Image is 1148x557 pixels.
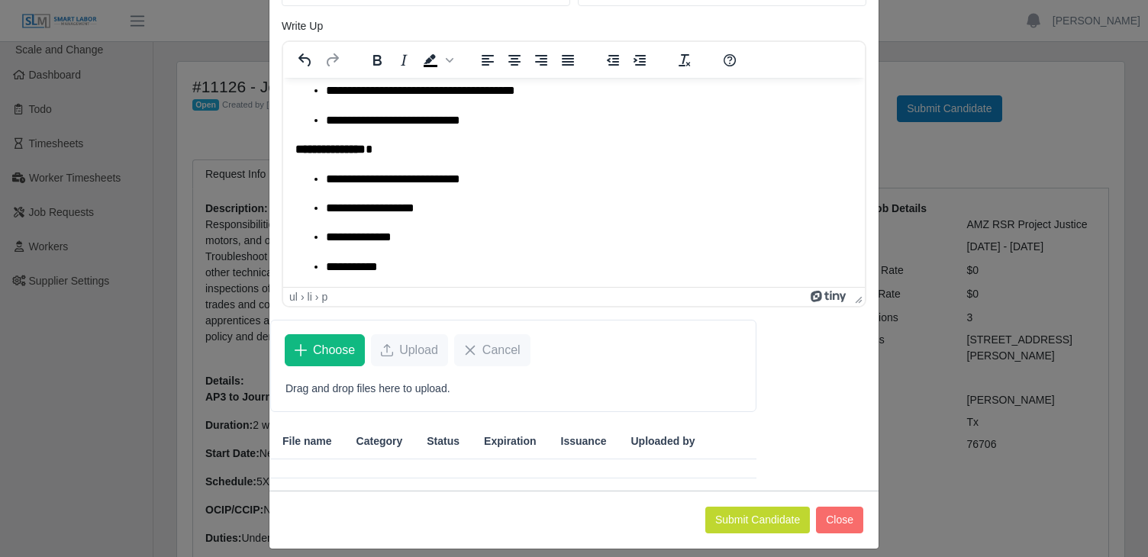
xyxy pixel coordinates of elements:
[356,433,403,449] span: Category
[561,433,607,449] span: Issuance
[849,288,865,306] div: Press the Up and Down arrow keys to resize the editor.
[285,381,741,397] p: Drag and drop files here to upload.
[600,50,626,71] button: Decrease indent
[627,50,653,71] button: Increase indent
[427,433,460,449] span: Status
[672,50,698,71] button: Clear formatting
[292,50,318,71] button: Undo
[289,291,298,303] div: ul
[475,50,501,71] button: Align left
[313,341,355,359] span: Choose
[315,291,319,303] div: ›
[816,507,863,533] button: Close
[371,334,448,366] button: Upload
[399,341,438,359] span: Upload
[482,341,521,359] span: Cancel
[418,50,456,71] div: Background color Black
[321,291,327,303] div: p
[705,507,810,533] button: Submit Candidate
[308,291,312,303] div: li
[391,50,417,71] button: Italic
[630,433,695,449] span: Uploaded by
[717,50,743,71] button: Help
[285,334,365,366] button: Choose
[301,291,305,303] div: ›
[364,50,390,71] button: Bold
[319,50,345,71] button: Redo
[811,291,849,303] a: Powered by Tiny
[454,334,530,366] button: Cancel
[282,433,332,449] span: File name
[501,50,527,71] button: Align center
[555,50,581,71] button: Justify
[283,78,865,287] iframe: Rich Text Area
[484,433,536,449] span: Expiration
[528,50,554,71] button: Align right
